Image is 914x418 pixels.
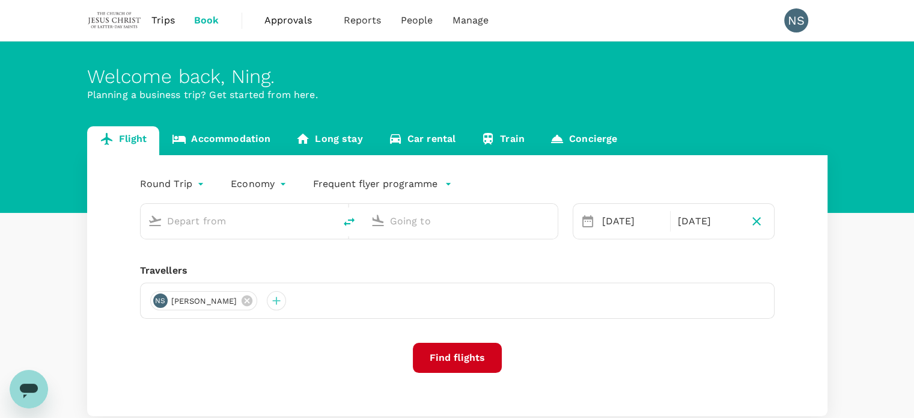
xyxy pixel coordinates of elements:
[87,66,827,88] div: Welcome back , Ning .
[283,126,375,155] a: Long stay
[413,343,502,373] button: Find flights
[537,126,630,155] a: Concierge
[468,126,537,155] a: Train
[326,220,329,222] button: Open
[597,209,668,233] div: [DATE]
[401,13,433,28] span: People
[313,177,452,191] button: Frequent flyer programme
[153,294,168,308] div: NS
[164,295,245,307] span: [PERSON_NAME]
[376,126,469,155] a: Car rental
[390,212,532,230] input: Going to
[140,174,207,194] div: Round Trip
[549,220,552,222] button: Open
[673,209,744,233] div: [DATE]
[151,13,175,28] span: Trips
[140,263,775,278] div: Travellers
[344,13,382,28] span: Reports
[264,13,324,28] span: Approvals
[452,13,489,28] span: Manage
[784,8,808,32] div: NS
[167,212,309,230] input: Depart from
[87,88,827,102] p: Planning a business trip? Get started from here.
[194,13,219,28] span: Book
[87,126,160,155] a: Flight
[313,177,437,191] p: Frequent flyer programme
[335,207,364,236] button: delete
[10,370,48,408] iframe: 启动消息传送窗口的按钮
[87,7,142,34] img: The Malaysian Church of Jesus Christ of Latter-day Saints
[159,126,283,155] a: Accommodation
[231,174,289,194] div: Economy
[150,291,258,310] div: NS[PERSON_NAME]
